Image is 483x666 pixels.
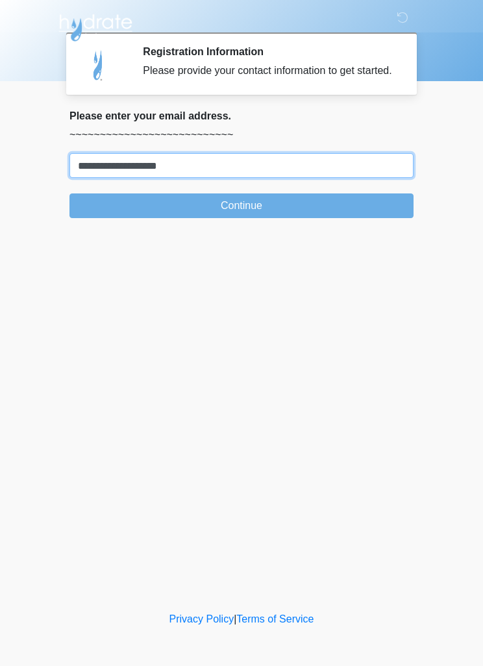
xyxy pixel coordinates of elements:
[56,10,134,42] img: Hydrate IV Bar - Chandler Logo
[169,613,234,624] a: Privacy Policy
[69,193,414,218] button: Continue
[79,45,118,84] img: Agent Avatar
[234,613,236,624] a: |
[236,613,314,624] a: Terms of Service
[143,63,394,79] div: Please provide your contact information to get started.
[69,110,414,122] h2: Please enter your email address.
[69,127,414,143] p: ~~~~~~~~~~~~~~~~~~~~~~~~~~~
